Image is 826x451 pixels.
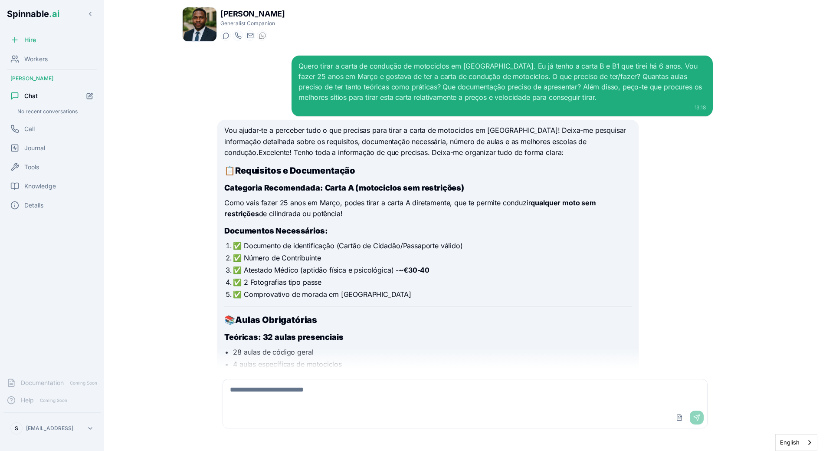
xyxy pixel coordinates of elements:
[298,61,705,102] div: Quero tirar a carta de condução de motociclos em [GEOGRAPHIC_DATA]. Eu já tenho a carta B e B1 qu...
[233,30,243,41] button: Start a call with Axel Petrov
[15,425,18,432] span: S
[24,144,45,152] span: Journal
[7,9,59,19] span: Spinnable
[21,379,64,387] span: Documentation
[24,92,38,100] span: Chat
[24,125,35,133] span: Call
[220,8,285,20] h1: [PERSON_NAME]
[224,198,631,220] p: Como vais fazer 25 anos em Março, podes tirar a carta A diretamente, que te permite conduzir de c...
[67,379,100,387] span: Coming Soon
[233,253,631,263] li: ✅ Número de Contribuinte
[233,277,631,287] li: ✅ 2 Fotografias tipo passe
[235,315,317,325] strong: Aulas Obrigatórias
[298,104,705,111] div: 13:18
[233,289,631,300] li: ✅ Comprovativo de morada em [GEOGRAPHIC_DATA]
[399,266,429,274] strong: ~€30-40
[49,9,59,19] span: .ai
[21,396,34,405] span: Help
[233,265,631,275] li: ✅ Atestado Médico (aptidão física e psicológica) -
[257,30,267,41] button: WhatsApp
[224,125,631,158] p: Vou ajudar-te a perceber tudo o que precisas para tirar a carta de motociclos em [GEOGRAPHIC_DATA...
[233,359,631,369] li: 4 aulas específicas de motociclos
[224,226,328,235] strong: Documentos Necessários:
[235,165,355,176] strong: Requisitos e Documentação
[7,420,97,437] button: S[EMAIL_ADDRESS]
[776,435,817,451] a: English
[224,314,631,326] h2: 📚
[24,201,43,210] span: Details
[220,20,285,27] p: Generalist Companion
[224,183,464,192] strong: Categoria Recomendada: Carta A (motociclos sem restrições)
[82,89,97,103] button: Start new chat
[775,434,817,451] div: Language
[233,240,631,251] li: ✅ Documento de identificação (Cartão de Cidadão/Passaporte válido)
[775,434,817,451] aside: Language selected: English
[24,163,39,171] span: Tools
[24,36,36,44] span: Hire
[224,332,343,342] strong: Teóricas: 32 aulas presenciais
[3,72,101,86] div: [PERSON_NAME]
[26,425,73,432] p: [EMAIL_ADDRESS]
[259,32,266,39] img: WhatsApp
[14,106,97,117] div: No recent conversations
[24,182,56,191] span: Knowledge
[24,55,48,63] span: Workers
[183,7,216,41] img: Axel Petrov
[220,30,231,41] button: Start a chat with Axel Petrov
[224,165,631,177] h2: 📋
[37,396,70,405] span: Coming Soon
[245,30,255,41] button: Send email to axel.petrov@getspinnable.ai
[233,347,631,357] li: 28 aulas de código geral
